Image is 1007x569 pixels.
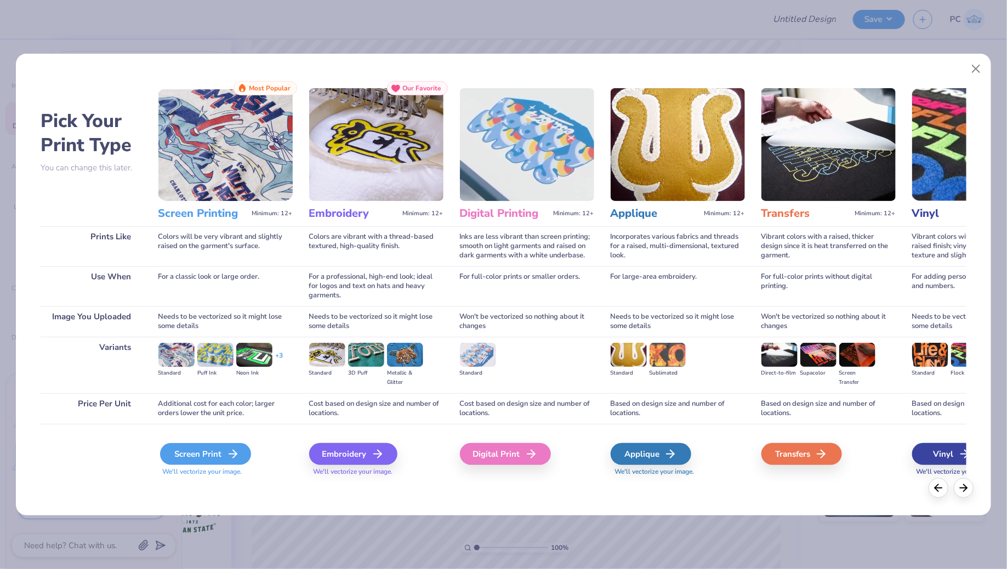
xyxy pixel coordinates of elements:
div: Metallic & Glitter [387,369,423,387]
button: Close [966,59,987,79]
div: Transfers [761,443,842,465]
span: Minimum: 12+ [252,210,293,217]
span: Minimum: 12+ [403,210,443,217]
div: Neon Ink [236,369,272,378]
div: Puff Ink [197,369,234,378]
img: Screen Printing [158,88,293,201]
div: Price Per Unit [41,393,142,424]
div: Standard [611,369,647,378]
img: Standard [460,343,496,367]
h3: Transfers [761,206,851,221]
div: Standard [460,369,496,378]
h3: Screen Printing [158,206,248,221]
div: Sublimated [650,369,686,378]
div: Needs to be vectorized so it might lose some details [309,306,443,337]
div: Prints Like [41,226,142,266]
div: Digital Print [460,443,551,465]
div: Vinyl [912,443,993,465]
img: Transfers [761,88,896,201]
span: Our Favorite [403,84,442,92]
h2: Pick Your Print Type [41,109,142,157]
span: Minimum: 12+ [855,210,896,217]
img: Puff Ink [197,343,234,367]
img: Standard [912,343,948,367]
div: Supacolor [800,369,837,378]
img: Sublimated [650,343,686,367]
img: Supacolor [800,343,837,367]
div: Won't be vectorized so nothing about it changes [460,306,594,337]
div: Applique [611,443,691,465]
div: 3D Puff [348,369,384,378]
div: Image You Uploaded [41,306,142,337]
div: For full-color prints without digital printing. [761,266,896,306]
div: Flock [951,369,987,378]
div: Use When [41,266,142,306]
img: Screen Transfer [839,343,875,367]
span: Most Popular [249,84,291,92]
div: Standard [912,369,948,378]
span: Minimum: 12+ [554,210,594,217]
div: Inks are less vibrant than screen printing; smooth on light garments and raised on dark garments ... [460,226,594,266]
div: Colors will be very vibrant and slightly raised on the garment's surface. [158,226,293,266]
div: + 3 [275,351,283,370]
img: Flock [951,343,987,367]
div: Screen Print [160,443,251,465]
div: Cost based on design size and number of locations. [460,393,594,424]
div: Direct-to-film [761,369,798,378]
img: Standard [158,343,195,367]
div: Cost based on design size and number of locations. [309,393,443,424]
p: You can change this later. [41,163,142,173]
div: For large-area embroidery. [611,266,745,306]
div: For a professional, high-end look; ideal for logos and text on hats and heavy garments. [309,266,443,306]
img: 3D Puff [348,343,384,367]
img: Neon Ink [236,343,272,367]
h3: Embroidery [309,206,399,221]
div: Additional cost for each color; larger orders lower the unit price. [158,393,293,424]
div: Based on design size and number of locations. [761,393,896,424]
div: Embroidery [309,443,397,465]
div: Standard [158,369,195,378]
img: Standard [611,343,647,367]
div: Incorporates various fabrics and threads for a raised, multi-dimensional, textured look. [611,226,745,266]
img: Digital Printing [460,88,594,201]
div: Screen Transfer [839,369,875,387]
img: Direct-to-film [761,343,798,367]
img: Embroidery [309,88,443,201]
div: Colors are vibrant with a thread-based textured, high-quality finish. [309,226,443,266]
div: Variants [41,337,142,393]
div: For full-color prints or smaller orders. [460,266,594,306]
div: Needs to be vectorized so it might lose some details [611,306,745,337]
h3: Applique [611,206,700,221]
span: We'll vectorize your image. [611,467,745,476]
div: Based on design size and number of locations. [611,393,745,424]
img: Applique [611,88,745,201]
span: We'll vectorize your image. [158,467,293,476]
div: Vibrant colors with a raised, thicker design since it is heat transferred on the garment. [761,226,896,266]
h3: Digital Printing [460,206,549,221]
span: Minimum: 12+ [704,210,745,217]
div: Standard [309,369,345,378]
div: For a classic look or large order. [158,266,293,306]
h3: Vinyl [912,206,1002,221]
img: Standard [309,343,345,367]
div: Needs to be vectorized so it might lose some details [158,306,293,337]
span: We'll vectorize your image. [309,467,443,476]
img: Metallic & Glitter [387,343,423,367]
div: Won't be vectorized so nothing about it changes [761,306,896,337]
